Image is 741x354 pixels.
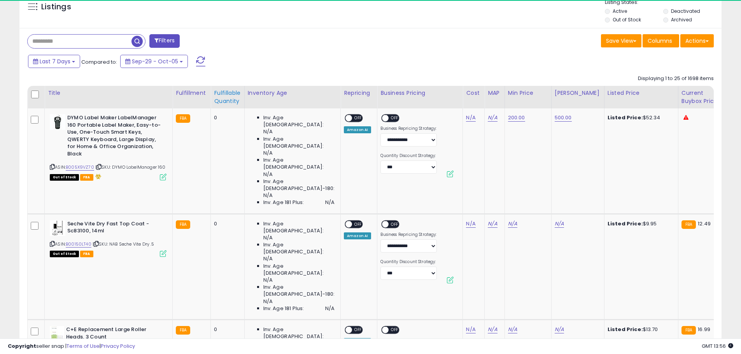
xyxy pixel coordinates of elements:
[50,220,166,256] div: ASIN:
[671,8,700,14] label: Deactivated
[555,89,601,97] div: [PERSON_NAME]
[466,220,475,228] a: N/A
[176,89,207,97] div: Fulfillment
[263,171,273,178] span: N/A
[50,251,79,257] span: All listings that are currently out of stock and unavailable for purchase on Amazon
[488,114,497,122] a: N/A
[508,220,517,228] a: N/A
[95,164,166,170] span: | SKU: DYMO LabelManager 160
[380,126,437,131] label: Business Repricing Strategy:
[248,89,337,97] div: Inventory Age
[508,89,548,97] div: Min Price
[508,114,525,122] a: 200.00
[50,220,65,236] img: 410pKBFvS9L._SL40_.jpg
[41,2,71,12] h5: Listings
[214,114,238,121] div: 0
[120,55,188,68] button: Sep-29 - Oct-05
[214,326,238,333] div: 0
[263,178,335,192] span: Inv. Age [DEMOGRAPHIC_DATA]-180:
[680,34,714,47] button: Actions
[466,114,475,122] a: N/A
[352,327,364,333] span: OFF
[702,342,733,350] span: 2025-10-13 13:56 GMT
[380,89,459,97] div: Business Pricing
[66,241,91,248] a: B00150LT40
[263,199,304,206] span: Inv. Age 181 Plus:
[263,220,335,234] span: Inv. Age [DEMOGRAPHIC_DATA]:
[93,241,154,247] span: | SKU: NAB Seche Vite Dry .5
[643,34,679,47] button: Columns
[263,305,304,312] span: Inv. Age 181 Plus:
[698,220,711,227] span: 12.49
[681,326,696,335] small: FBA
[671,16,692,23] label: Archived
[555,220,564,228] a: N/A
[48,89,169,97] div: Title
[648,37,672,45] span: Columns
[263,263,335,277] span: Inv. Age [DEMOGRAPHIC_DATA]:
[608,220,643,227] b: Listed Price:
[344,232,371,239] div: Amazon AI
[263,234,273,241] span: N/A
[608,326,672,333] div: $13.70
[608,114,672,121] div: $52.34
[101,342,135,350] a: Privacy Policy
[214,89,241,105] div: Fulfillable Quantity
[325,305,335,312] span: N/A
[263,128,273,135] span: N/A
[263,298,273,305] span: N/A
[263,326,335,340] span: Inv. Age [DEMOGRAPHIC_DATA]:
[263,114,335,128] span: Inv. Age [DEMOGRAPHIC_DATA]:
[81,58,117,66] span: Compared to:
[466,89,481,97] div: Cost
[488,220,497,228] a: N/A
[555,326,564,333] a: N/A
[555,114,572,122] a: 500.00
[93,174,102,179] i: hazardous material
[263,284,335,298] span: Inv. Age [DEMOGRAPHIC_DATA]-180:
[389,115,401,122] span: OFF
[50,114,166,180] div: ASIN:
[608,114,643,121] b: Listed Price:
[380,259,437,265] label: Quantity Discount Strategy:
[508,326,517,333] a: N/A
[698,326,710,333] span: 16.99
[613,16,641,23] label: Out of Stock
[263,255,273,262] span: N/A
[8,342,36,350] strong: Copyright
[263,241,335,255] span: Inv. Age [DEMOGRAPHIC_DATA]:
[389,221,401,227] span: OFF
[608,89,675,97] div: Listed Price
[389,327,401,333] span: OFF
[608,220,672,227] div: $9.95
[50,114,65,130] img: 41iEYRx-q3L._SL40_.jpg
[638,75,714,82] div: Displaying 1 to 25 of 1698 items
[681,89,722,105] div: Current Buybox Price
[681,220,696,229] small: FBA
[28,55,80,68] button: Last 7 Days
[344,126,371,133] div: Amazon AI
[80,174,93,181] span: FBA
[80,251,93,257] span: FBA
[380,232,437,237] label: Business Repricing Strategy:
[176,114,190,123] small: FBA
[263,150,273,157] span: N/A
[352,115,364,122] span: OFF
[263,277,273,284] span: N/A
[466,326,475,333] a: N/A
[176,220,190,229] small: FBA
[8,343,135,350] div: seller snap | |
[601,34,641,47] button: Save View
[132,58,178,65] span: Sep-29 - Oct-05
[40,58,70,65] span: Last 7 Days
[50,326,64,342] img: 31-fvWFL-4L._SL40_.jpg
[149,34,180,48] button: Filters
[263,157,335,171] span: Inv. Age [DEMOGRAPHIC_DATA]:
[344,89,374,97] div: Repricing
[488,89,501,97] div: MAP
[263,136,335,150] span: Inv. Age [DEMOGRAPHIC_DATA]:
[263,192,273,199] span: N/A
[66,326,161,342] b: C+E Replacement Large Roller Heads, 3 Count
[67,342,100,350] a: Terms of Use
[214,220,238,227] div: 0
